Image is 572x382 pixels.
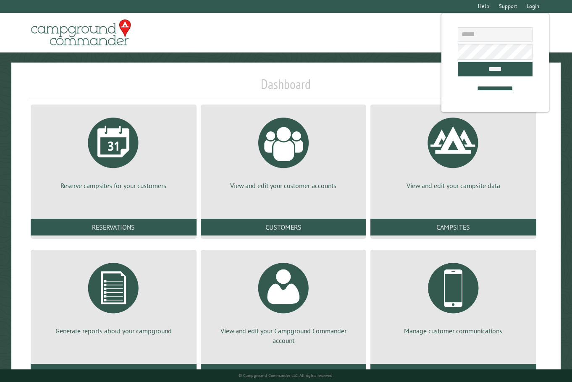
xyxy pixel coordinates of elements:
[211,181,357,190] p: View and edit your customer accounts
[380,111,526,190] a: View and edit your campsite data
[211,326,357,345] p: View and edit your Campground Commander account
[41,326,186,335] p: Generate reports about your campground
[239,373,333,378] small: © Campground Commander LLC. All rights reserved.
[29,16,134,49] img: Campground Commander
[380,256,526,335] a: Manage customer communications
[31,219,197,235] a: Reservations
[29,76,543,99] h1: Dashboard
[380,326,526,335] p: Manage customer communications
[201,219,367,235] a: Customers
[41,181,186,190] p: Reserve campsites for your customers
[41,256,186,335] a: Generate reports about your campground
[41,111,186,190] a: Reserve campsites for your customers
[370,219,536,235] a: Campsites
[201,364,367,381] a: Account
[380,181,526,190] p: View and edit your campsite data
[211,111,357,190] a: View and edit your customer accounts
[31,364,197,381] a: Reports
[211,256,357,345] a: View and edit your Campground Commander account
[370,364,536,381] a: Communications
